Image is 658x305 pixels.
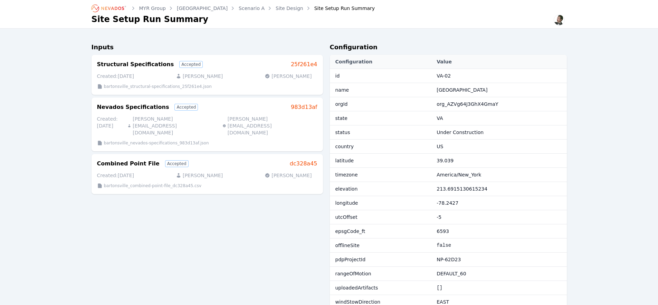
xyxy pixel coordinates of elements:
td: Under Construction [433,125,566,140]
span: offlineSite [335,243,360,248]
h3: Combined Point File [97,160,160,168]
img: Alex Kushner [554,14,565,26]
h2: Inputs [92,42,323,55]
span: timezone [335,172,358,177]
span: epsgCode_ft [335,228,365,234]
span: utcOffset [335,214,357,220]
a: 983d13af [291,103,317,111]
td: -78.2427 [433,196,566,210]
td: VA [433,111,566,125]
p: bartonsville_structural-specifications_25f261e4.json [104,84,212,89]
span: latitude [335,158,354,163]
pre: false [437,242,563,249]
th: Configuration [330,55,433,69]
a: Scenario A [239,5,265,12]
pre: [] [437,284,563,291]
p: [PERSON_NAME] [265,172,312,179]
span: orgId [335,101,348,107]
td: 39.039 [433,154,566,168]
h2: Configuration [330,42,567,55]
span: longitude [335,200,358,206]
span: elevation [335,186,358,192]
span: uploadedArtifacts [335,285,378,291]
a: dc328a45 [290,160,317,168]
p: [PERSON_NAME][EMAIL_ADDRESS][DOMAIN_NAME] [127,115,217,136]
span: state [335,115,347,121]
div: Accepted [165,160,189,167]
div: Site Setup Run Summary [305,5,375,12]
nav: Breadcrumb [92,3,375,14]
span: pdpProjectId [335,257,366,262]
td: NP-62D23 [433,253,566,267]
h3: Structural Specifications [97,60,174,69]
a: 25f261e4 [291,60,317,69]
p: Created: [DATE] [97,73,134,80]
span: rangeOfMotion [335,271,371,276]
span: id [335,73,340,79]
h3: Nevados Specifications [97,103,169,111]
p: [PERSON_NAME] [176,172,223,179]
p: [PERSON_NAME] [176,73,223,80]
td: US [433,140,566,154]
p: bartonsville_nevados-specifications_983d13af.json [104,140,209,146]
span: status [335,130,350,135]
td: org_AZVg64J3GhX4GmaY [433,97,566,111]
p: bartonsville_combined-point-file_dc328a45.csv [104,183,202,189]
a: MYR Group [139,5,166,12]
div: Accepted [174,104,198,111]
td: -5 [433,210,566,224]
td: [GEOGRAPHIC_DATA] [433,83,566,97]
a: Site Design [276,5,303,12]
td: 213.6915130615234 [433,182,566,196]
p: [PERSON_NAME] [265,73,312,80]
p: [PERSON_NAME][EMAIL_ADDRESS][DOMAIN_NAME] [222,115,312,136]
a: [GEOGRAPHIC_DATA] [177,5,228,12]
div: Accepted [179,61,203,68]
td: VA-02 [433,69,566,83]
th: Value [433,55,566,69]
p: Created: [DATE] [97,115,122,136]
td: DEFAULT_60 [433,267,566,281]
h1: Site Setup Run Summary [92,14,208,25]
td: America/New_York [433,168,566,182]
span: country [335,144,354,149]
td: 6593 [433,224,566,238]
span: windStowDirection [335,299,381,305]
span: name [335,87,349,93]
p: Created: [DATE] [97,172,134,179]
